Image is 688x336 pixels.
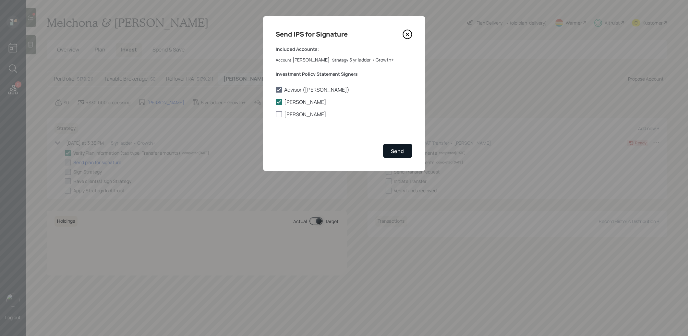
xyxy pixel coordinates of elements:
label: Included Accounts: [276,46,412,52]
label: [PERSON_NAME] [276,98,412,106]
label: Advisor ([PERSON_NAME]) [276,86,412,93]
label: Account [276,58,292,63]
div: 5 yr ladder • Growth+ [350,56,394,63]
label: [PERSON_NAME] [276,111,412,118]
label: Investment Policy Statement Signers [276,71,412,77]
label: Strategy [332,58,348,63]
button: Send [383,144,412,158]
div: Send [391,148,404,155]
h4: Send IPS for Signature [276,29,348,39]
div: [PERSON_NAME] [293,56,330,63]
